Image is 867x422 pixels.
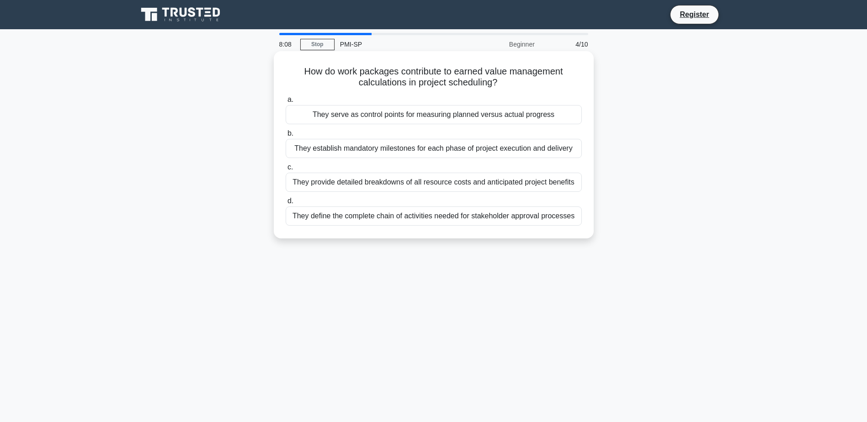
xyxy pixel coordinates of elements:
[287,129,293,137] span: b.
[287,197,293,205] span: d.
[274,35,300,53] div: 8:08
[460,35,540,53] div: Beginner
[300,39,335,50] a: Stop
[286,173,582,192] div: They provide detailed breakdowns of all resource costs and anticipated project benefits
[540,35,594,53] div: 4/10
[674,9,714,20] a: Register
[286,206,582,226] div: They define the complete chain of activities needed for stakeholder approval processes
[335,35,460,53] div: PMI-SP
[287,95,293,103] span: a.
[286,105,582,124] div: They serve as control points for measuring planned versus actual progress
[287,163,293,171] span: c.
[286,139,582,158] div: They establish mandatory milestones for each phase of project execution and delivery
[285,66,583,89] h5: How do work packages contribute to earned value management calculations in project scheduling?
